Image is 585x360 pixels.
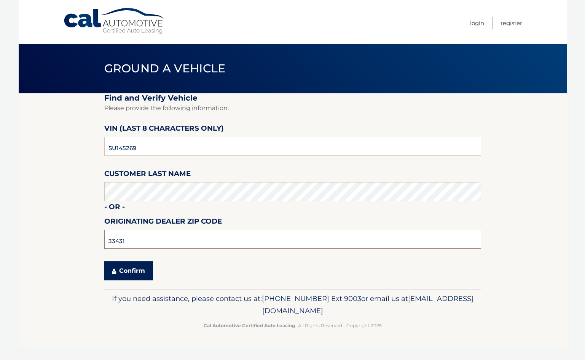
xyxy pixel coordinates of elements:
[262,294,361,303] span: [PHONE_NUMBER] Ext 9003
[501,17,522,29] a: Register
[470,17,484,29] a: Login
[104,123,224,137] label: VIN (last 8 characters only)
[104,261,153,280] button: Confirm
[63,8,166,35] a: Cal Automotive
[109,293,476,317] p: If you need assistance, please contact us at: or email us at
[109,322,476,330] p: - All Rights Reserved - Copyright 2025
[104,61,226,75] span: Ground a Vehicle
[204,323,295,328] strong: Cal Automotive Certified Auto Leasing
[104,201,125,215] label: - or -
[104,93,481,103] h2: Find and Verify Vehicle
[104,103,481,114] p: Please provide the following information.
[104,216,222,230] label: Originating Dealer Zip Code
[104,168,191,182] label: Customer Last Name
